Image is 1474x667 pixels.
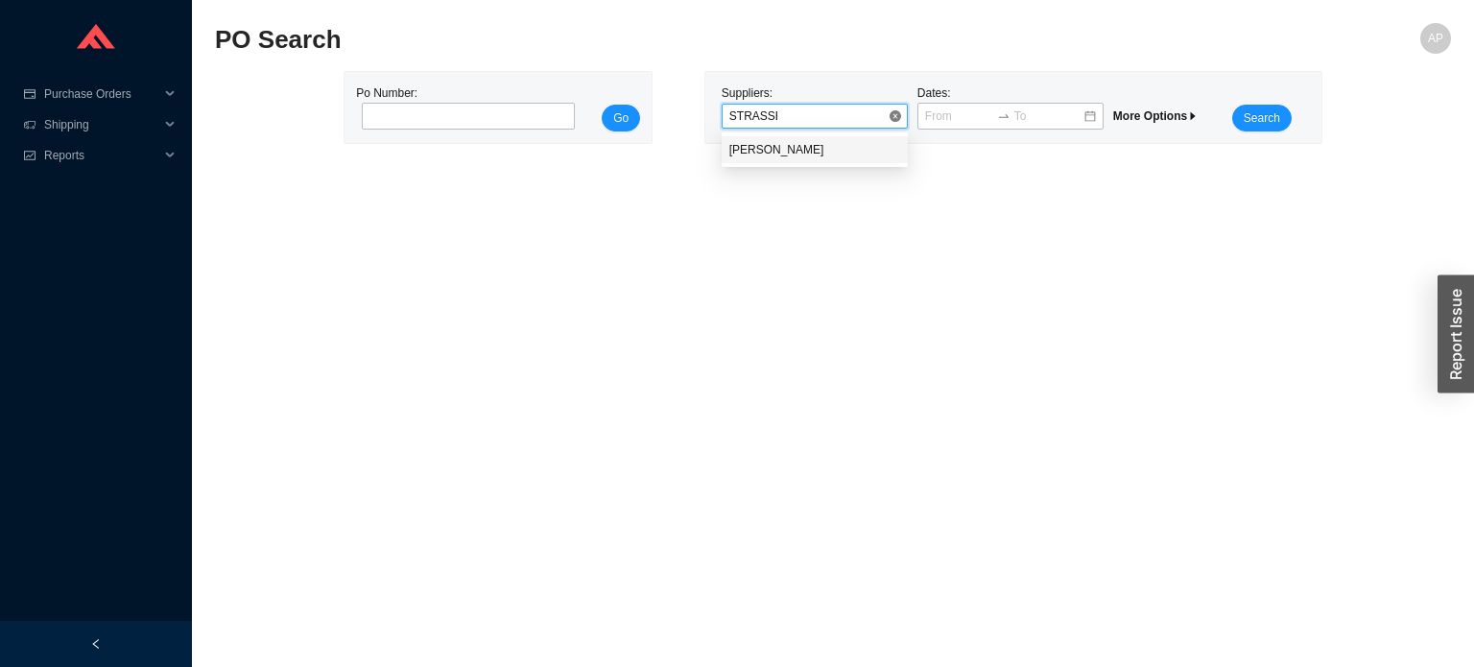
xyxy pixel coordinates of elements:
span: fund [23,150,36,161]
button: Go [602,105,640,131]
div: Suppliers: [717,83,913,131]
div: Po Number: [356,83,569,131]
span: Shipping [44,109,159,140]
span: close-circle [890,110,901,122]
span: to [997,109,1010,123]
span: caret-right [1187,110,1199,122]
span: Purchase Orders [44,79,159,109]
span: left [90,638,102,650]
span: Go [613,108,629,128]
span: AP [1428,23,1443,54]
div: [PERSON_NAME] [729,141,900,158]
span: Search [1244,108,1280,128]
div: STRASSER [722,136,908,163]
button: Search [1232,105,1292,131]
span: Reports [44,140,159,171]
span: swap-right [997,109,1010,123]
input: To [1014,107,1082,126]
div: Dates: [913,83,1108,131]
h2: PO Search [215,23,1142,57]
input: From [925,107,993,126]
span: More Options [1113,109,1199,123]
span: credit-card [23,88,36,100]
